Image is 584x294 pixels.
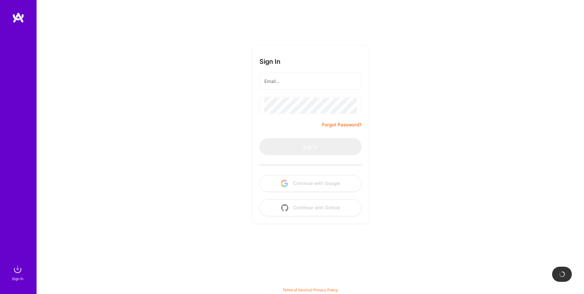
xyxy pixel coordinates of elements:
[36,276,584,291] div: © 2025 ATeams Inc., All rights reserved.
[259,58,280,65] h3: Sign In
[12,263,24,275] img: sign in
[259,138,362,155] button: Sign In
[558,270,566,278] img: loading
[313,288,338,292] a: Privacy Policy
[259,199,362,216] button: Continue with Github
[13,263,24,282] a: sign inSign In
[264,73,357,89] input: Email...
[12,12,24,23] img: logo
[281,204,288,211] img: icon
[12,275,23,282] div: Sign In
[259,175,362,192] button: Continue with Google
[322,121,362,128] a: Forgot Password?
[283,288,311,292] a: Terms of Service
[283,288,338,292] span: |
[281,180,288,187] img: icon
